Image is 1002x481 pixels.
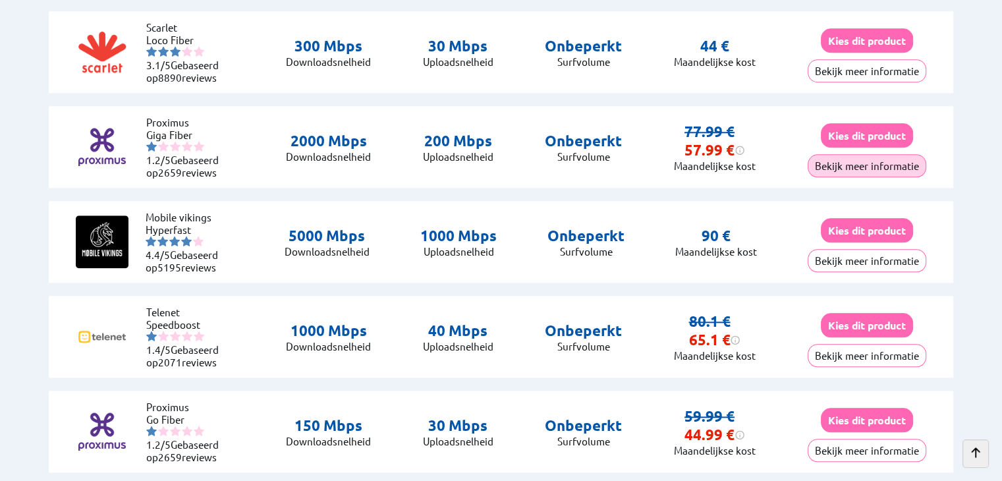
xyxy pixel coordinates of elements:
[146,116,225,128] li: Proximus
[821,313,913,337] button: Kies dit product
[146,331,157,341] img: starnr1
[808,344,926,367] button: Bekijk meer informatie
[545,55,622,68] p: Surfvolume
[157,261,181,273] span: 5195
[170,141,181,152] img: starnr3
[158,71,182,84] span: 8890
[420,227,497,245] p: 1000 Mbps
[146,34,225,46] li: Loco Fiber
[194,331,204,341] img: starnr5
[158,166,182,179] span: 2659
[158,451,182,463] span: 2659
[423,435,493,447] p: Uploadsnelheid
[675,245,757,258] p: Maandelijkse kost
[688,331,740,349] div: 65.1 €
[158,141,169,152] img: starnr2
[182,426,192,436] img: starnr4
[286,132,371,150] p: 2000 Mbps
[674,159,756,172] p: Maandelijkse kost
[545,416,622,435] p: Onbeperkt
[170,331,181,341] img: starnr3
[821,408,913,432] button: Kies dit product
[674,444,756,457] p: Maandelijkse kost
[821,414,913,426] a: Kies dit product
[169,236,180,246] img: starnr3
[547,245,625,258] p: Surfvolume
[157,236,168,246] img: starnr2
[182,46,192,57] img: starnr4
[146,248,225,273] li: Gebaseerd op reviews
[182,141,192,152] img: starnr4
[181,236,192,246] img: starnr4
[286,150,371,163] p: Downloadsnelheid
[285,227,370,245] p: 5000 Mbps
[158,356,182,368] span: 2071
[674,349,756,362] p: Maandelijkse kost
[286,322,371,340] p: 1000 Mbps
[821,28,913,53] button: Kies dit product
[547,227,625,245] p: Onbeperkt
[821,319,913,331] a: Kies dit product
[146,128,225,141] li: Giga Fiber
[808,439,926,462] button: Bekijk meer informatie
[423,322,493,340] p: 40 Mbps
[700,37,729,55] p: 44 €
[545,322,622,340] p: Onbeperkt
[545,37,622,55] p: Onbeperkt
[821,129,913,142] a: Kies dit product
[423,55,493,68] p: Uploadsnelheid
[146,236,156,246] img: starnr1
[808,65,926,77] a: Bekijk meer informatie
[808,349,926,362] a: Bekijk meer informatie
[545,132,622,150] p: Onbeperkt
[808,254,926,267] a: Bekijk meer informatie
[286,37,371,55] p: 300 Mbps
[730,335,740,345] img: information
[684,123,735,140] s: 77.99 €
[146,318,225,331] li: Speedboost
[423,340,493,353] p: Uploadsnelheid
[146,413,225,426] li: Go Fiber
[146,46,157,57] img: starnr1
[420,245,497,258] p: Uploadsnelheid
[423,37,493,55] p: 30 Mbps
[146,211,225,223] li: Mobile vikings
[76,121,128,173] img: Logo of Proximus
[146,401,225,413] li: Proximus
[146,21,225,34] li: Scarlet
[146,154,171,166] span: 1.2/5
[702,227,731,245] p: 90 €
[285,245,370,258] p: Downloadsnelheid
[821,224,913,237] a: Kies dit product
[286,435,371,447] p: Downloadsnelheid
[146,343,171,356] span: 1.4/5
[808,159,926,172] a: Bekijk meer informatie
[146,306,225,318] li: Telenet
[146,343,225,368] li: Gebaseerd op reviews
[146,438,171,451] span: 1.2/5
[76,310,128,363] img: Logo of Telenet
[808,444,926,457] a: Bekijk meer informatie
[286,340,371,353] p: Downloadsnelheid
[286,416,371,435] p: 150 Mbps
[684,426,745,444] div: 44.99 €
[545,150,622,163] p: Surfvolume
[808,59,926,82] button: Bekijk meer informatie
[193,236,204,246] img: starnr5
[146,154,225,179] li: Gebaseerd op reviews
[194,46,204,57] img: starnr5
[146,438,225,463] li: Gebaseerd op reviews
[423,416,493,435] p: 30 Mbps
[674,55,756,68] p: Maandelijkse kost
[146,59,171,71] span: 3.1/5
[194,141,204,152] img: starnr5
[821,123,913,148] button: Kies dit product
[158,46,169,57] img: starnr2
[76,26,128,78] img: Logo of Scarlet
[170,426,181,436] img: starnr3
[170,46,181,57] img: starnr3
[146,248,170,261] span: 4.4/5
[76,215,128,268] img: Logo of Mobile vikings
[286,55,371,68] p: Downloadsnelheid
[684,141,745,159] div: 57.99 €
